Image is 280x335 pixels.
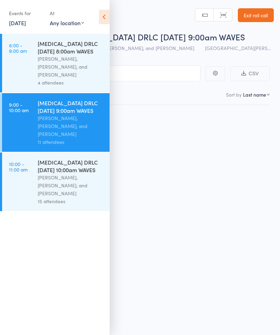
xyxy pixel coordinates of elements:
time: 9:00 - 10:00 am [9,102,29,113]
div: [PERSON_NAME], [PERSON_NAME], and [PERSON_NAME] [38,174,104,197]
div: Last name [243,91,266,98]
div: 4 attendees [38,79,104,87]
a: 10:00 -11:00 am[MEDICAL_DATA] DRLC [DATE] 10:00am WAVES[PERSON_NAME], [PERSON_NAME], and [PERSON_... [2,152,110,211]
label: Sort by [226,91,242,98]
div: [MEDICAL_DATA] DRLC [DATE] 9:00am WAVES [38,99,104,114]
div: [PERSON_NAME], [PERSON_NAME], and [PERSON_NAME] [38,55,104,79]
div: Any location [50,19,84,27]
time: 8:00 - 9:00 am [9,42,27,53]
a: 8:00 -9:00 am[MEDICAL_DATA] DRLC [DATE] 8:00am WAVES[PERSON_NAME], [PERSON_NAME], and [PERSON_NAM... [2,34,110,92]
div: 11 attendees [38,138,104,146]
div: At [50,8,84,19]
div: [MEDICAL_DATA] DRLC [DATE] 8:00am WAVES [38,40,104,55]
a: [DATE] [9,19,26,27]
div: Events for [9,8,43,19]
span: [PERSON_NAME], [PERSON_NAME], and [PERSON_NAME] [63,45,194,51]
div: [PERSON_NAME], [PERSON_NAME], and [PERSON_NAME] [38,114,104,138]
div: 15 attendees [38,197,104,205]
button: CSV [230,66,270,81]
div: [MEDICAL_DATA] DRLC [DATE] 10:00am WAVES [38,158,104,174]
a: Exit roll call [238,8,274,22]
a: 9:00 -10:00 am[MEDICAL_DATA] DRLC [DATE] 9:00am WAVES[PERSON_NAME], [PERSON_NAME], and [PERSON_NA... [2,93,110,152]
time: 10:00 - 11:00 am [9,161,28,172]
span: [MEDICAL_DATA] DRLC [DATE] 9:00am WAVES [68,31,245,42]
